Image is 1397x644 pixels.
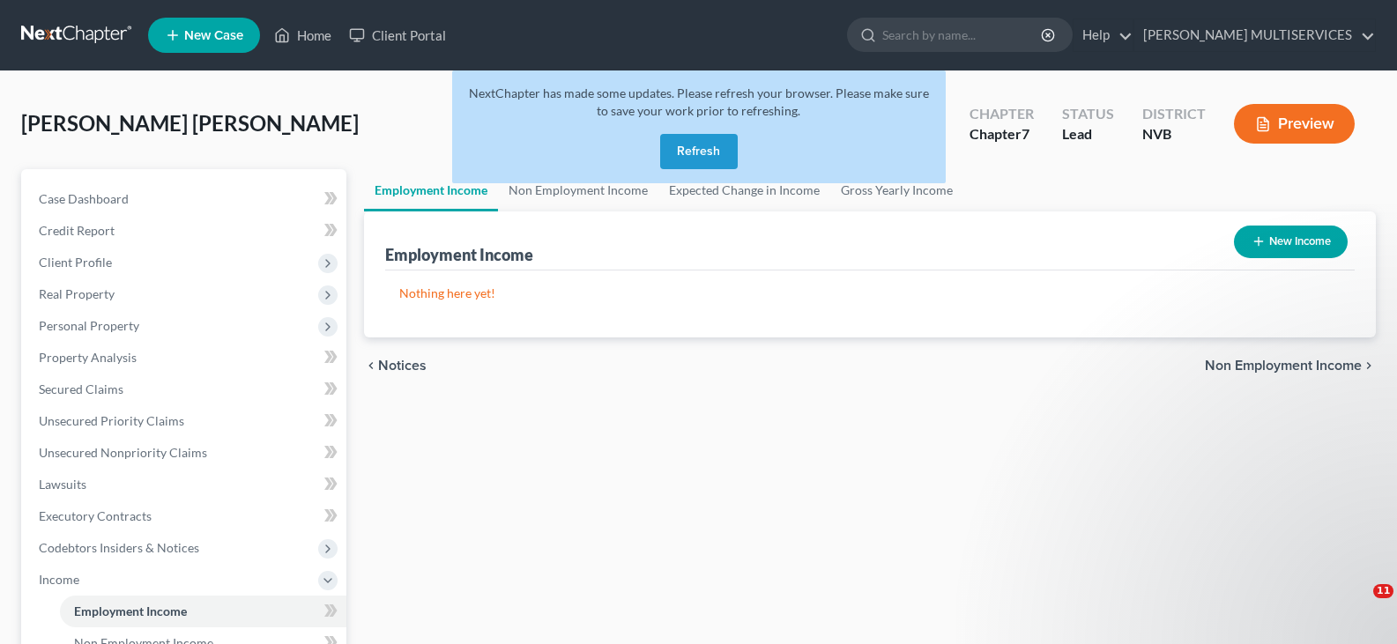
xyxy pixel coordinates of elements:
input: Search by name... [882,19,1044,51]
button: Refresh [660,134,738,169]
a: Employment Income [364,169,498,211]
div: Lead [1062,124,1114,144]
span: 11 [1373,584,1393,598]
i: chevron_left [364,359,378,373]
a: Case Dashboard [25,183,346,215]
span: [PERSON_NAME] [PERSON_NAME] [21,110,359,136]
span: Lawsuits [39,477,86,492]
span: Client Profile [39,255,112,270]
a: Client Portal [340,19,455,51]
span: 7 [1022,125,1029,142]
a: Lawsuits [25,469,346,500]
div: Status [1062,104,1114,124]
span: Real Property [39,286,115,301]
button: Preview [1234,104,1355,144]
a: Property Analysis [25,342,346,374]
a: Secured Claims [25,374,346,405]
button: New Income [1234,226,1348,258]
span: Personal Property [39,318,139,333]
a: Unsecured Priority Claims [25,405,346,437]
button: chevron_left Notices [364,359,427,373]
div: Chapter [970,124,1034,144]
div: Chapter [970,104,1034,124]
span: Codebtors Insiders & Notices [39,540,199,555]
span: Credit Report [39,223,115,238]
div: Employment Income [385,244,533,265]
a: [PERSON_NAME] MULTISERVICES [1134,19,1375,51]
span: Executory Contracts [39,508,152,523]
a: Credit Report [25,215,346,247]
a: Executory Contracts [25,500,346,532]
a: Help [1074,19,1133,51]
span: Unsecured Nonpriority Claims [39,445,207,460]
a: Employment Income [60,596,346,627]
div: District [1142,104,1206,124]
iframe: Intercom live chat [1337,584,1379,626]
span: Unsecured Priority Claims [39,413,184,428]
a: Unsecured Nonpriority Claims [25,437,346,469]
p: Nothing here yet! [399,285,1341,302]
span: Secured Claims [39,381,123,396]
span: NextChapter has made some updates. Please refresh your browser. Please make sure to save your wor... [469,85,929,118]
span: New Case [184,29,243,42]
span: Property Analysis [39,350,137,365]
span: Income [39,572,79,587]
div: NVB [1142,124,1206,144]
span: Case Dashboard [39,191,129,206]
span: Notices [378,359,427,373]
a: Home [265,19,340,51]
span: Employment Income [74,603,187,618]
